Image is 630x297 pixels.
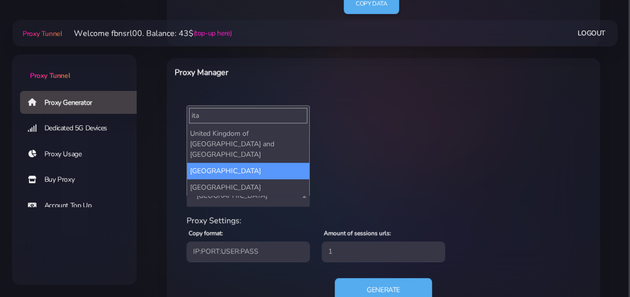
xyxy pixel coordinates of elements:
span: Proxy Tunnel [22,29,62,38]
li: [GEOGRAPHIC_DATA] [187,163,309,179]
li: United Kingdom of [GEOGRAPHIC_DATA] and [GEOGRAPHIC_DATA] [187,125,309,163]
div: Proxy Settings: [181,215,586,227]
label: Amount of sessions urls: [324,229,391,238]
a: Account Top Up [20,194,145,217]
li: [GEOGRAPHIC_DATA] [187,179,309,196]
a: Proxy Tunnel [12,54,137,81]
li: Welcome fbnsrl00. Balance: 43$ [62,27,231,39]
input: Search [189,108,307,123]
label: Copy format: [189,229,223,238]
div: Location: [181,158,586,170]
iframe: Webchat Widget [582,249,618,285]
h6: Proxy Manager [175,66,413,79]
span: Germany [193,189,304,203]
a: (top-up here) [193,28,231,38]
a: Dedicated 5G Devices [20,117,145,140]
a: Proxy Tunnel [20,25,62,41]
span: Germany [187,185,310,207]
a: Proxy Generator [20,91,145,114]
a: Logout [578,24,606,42]
a: Buy Proxy [20,168,145,191]
a: Proxy Usage [20,143,145,166]
span: Proxy Tunnel [30,71,70,80]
